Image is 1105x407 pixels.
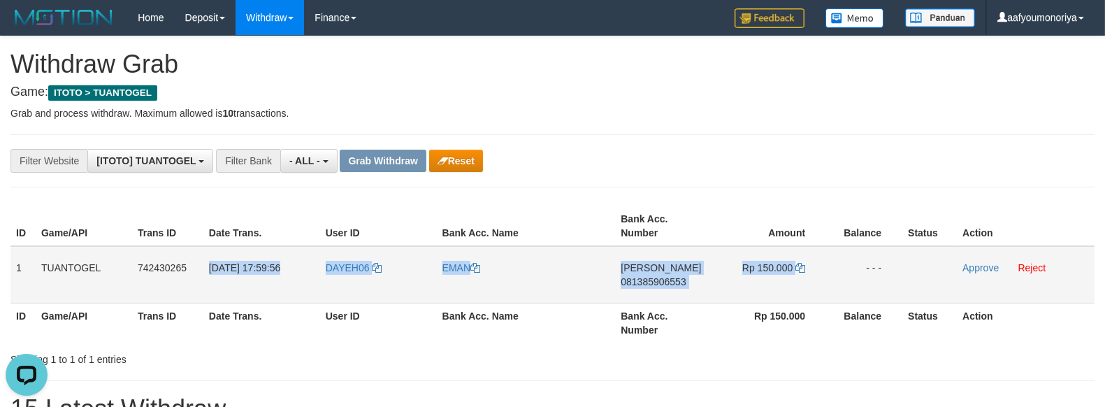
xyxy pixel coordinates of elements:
[132,303,203,343] th: Trans ID
[902,206,957,246] th: Status
[712,206,826,246] th: Amount
[712,303,826,343] th: Rp 150.000
[442,262,480,273] a: EMAN
[96,155,196,166] span: [ITOTO] TUANTOGEL
[957,206,1095,246] th: Action
[10,106,1095,120] p: Grab and process withdraw. Maximum allowed is transactions.
[10,7,117,28] img: MOTION_logo.png
[1018,262,1046,273] a: Reject
[437,303,616,343] th: Bank Acc. Name
[138,262,187,273] span: 742430265
[326,262,370,273] span: DAYEH06
[10,206,36,246] th: ID
[826,303,902,343] th: Balance
[36,246,132,304] td: TUANTOGEL
[132,206,203,246] th: Trans ID
[826,246,902,304] td: - - -
[962,262,999,273] a: Approve
[10,50,1095,78] h1: Withdraw Grab
[209,262,280,273] span: [DATE] 17:59:56
[905,8,975,27] img: panduan.png
[795,262,805,273] a: Copy 150000 to clipboard
[48,85,157,101] span: ITOTO > TUANTOGEL
[6,6,48,48] button: Open LiveChat chat widget
[326,262,382,273] a: DAYEH06
[203,303,320,343] th: Date Trans.
[320,303,437,343] th: User ID
[36,206,132,246] th: Game/API
[621,276,686,287] span: Copy 081385906553 to clipboard
[902,303,957,343] th: Status
[825,8,884,28] img: Button%20Memo.svg
[742,262,793,273] span: Rp 150.000
[735,8,804,28] img: Feedback.jpg
[621,262,701,273] span: [PERSON_NAME]
[87,149,213,173] button: [ITOTO] TUANTOGEL
[222,108,233,119] strong: 10
[10,347,450,366] div: Showing 1 to 1 of 1 entries
[957,303,1095,343] th: Action
[10,85,1095,99] h4: Game:
[10,303,36,343] th: ID
[10,246,36,304] td: 1
[320,206,437,246] th: User ID
[289,155,320,166] span: - ALL -
[615,303,712,343] th: Bank Acc. Number
[36,303,132,343] th: Game/API
[615,206,712,246] th: Bank Acc. Number
[429,150,483,172] button: Reset
[826,206,902,246] th: Balance
[10,149,87,173] div: Filter Website
[280,149,337,173] button: - ALL -
[216,149,280,173] div: Filter Bank
[437,206,616,246] th: Bank Acc. Name
[203,206,320,246] th: Date Trans.
[340,150,426,172] button: Grab Withdraw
